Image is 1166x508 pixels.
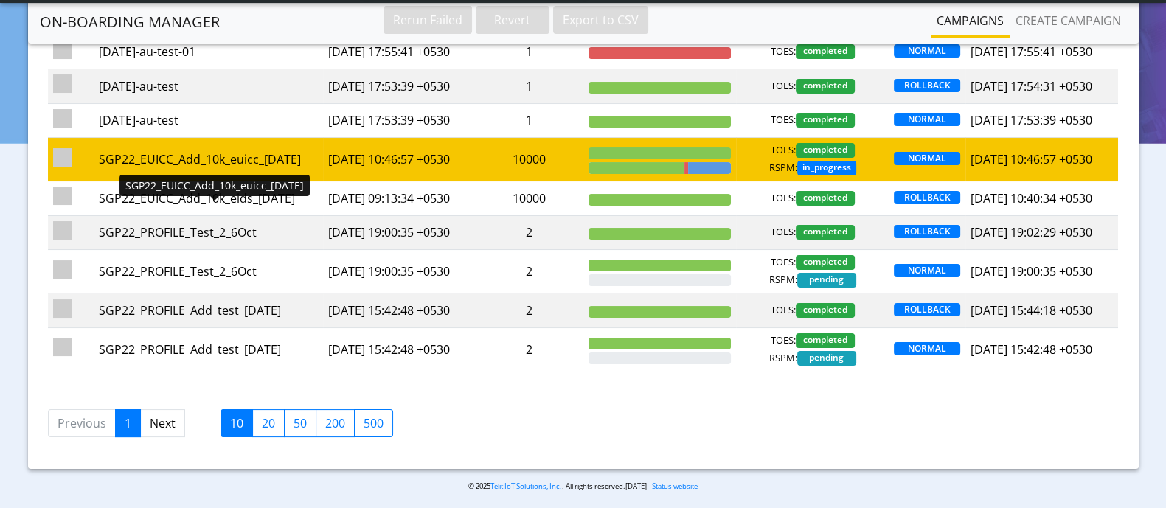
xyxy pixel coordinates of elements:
td: [DATE] 15:42:48 +0530 [323,293,476,327]
label: 50 [284,409,316,437]
span: [DATE] 17:54:31 +0530 [971,78,1092,94]
div: [DATE]-au-test-01 [99,43,318,60]
td: [DATE] 09:13:34 +0530 [323,181,476,215]
td: 2 [476,293,583,327]
td: [DATE] 19:00:35 +0530 [323,215,476,249]
span: in_progress [797,161,856,175]
span: TOES: [771,143,796,158]
span: TOES: [771,191,796,206]
span: ROLLBACK [894,303,959,316]
span: TOES: [771,255,796,270]
button: Rerun Failed [384,6,472,34]
span: NORMAL [894,44,959,58]
td: 1 [476,103,583,137]
td: 10000 [476,181,583,215]
button: Revert [476,6,549,34]
span: NORMAL [894,264,959,277]
div: SGP22_EUICC_Add_10k_euicc_[DATE] [99,150,318,168]
a: Telit IoT Solutions, Inc. [490,481,562,491]
td: 2 [476,327,583,371]
td: [DATE] 15:42:48 +0530 [323,327,476,371]
span: TOES: [771,303,796,318]
span: NORMAL [894,152,959,165]
span: completed [796,79,855,94]
div: SGP22_PROFILE_Test_2_6Oct [99,262,318,280]
a: 1 [115,409,141,437]
span: RSPM: [769,351,797,366]
div: SGP22_EUICC_Add_10k_euicc_[DATE] [119,175,310,196]
button: Export to CSV [553,6,648,34]
span: ROLLBACK [894,79,959,92]
td: 2 [476,250,583,293]
span: completed [796,44,855,59]
span: RSPM: [769,161,797,175]
div: SGP22_PROFILE_Add_test_[DATE] [99,341,318,358]
span: [DATE] 15:44:18 +0530 [971,302,1092,319]
td: [DATE] 17:53:39 +0530 [323,103,476,137]
span: pending [797,273,856,288]
span: completed [796,113,855,128]
td: [DATE] 17:55:41 +0530 [323,35,476,69]
td: 2 [476,215,583,249]
td: 10000 [476,137,583,181]
span: [DATE] 10:46:57 +0530 [971,151,1092,167]
div: SGP22_PROFILE_Add_test_[DATE] [99,302,318,319]
a: Next [140,409,185,437]
span: [DATE] 10:40:34 +0530 [971,190,1092,206]
span: ROLLBACK [894,225,959,238]
a: Campaigns [931,6,1010,35]
span: [DATE] 19:00:35 +0530 [971,263,1092,279]
a: Status website [652,481,698,491]
span: TOES: [771,333,796,348]
span: RSPM: [769,273,797,288]
span: NORMAL [894,342,959,355]
label: 10 [221,409,253,437]
span: TOES: [771,79,796,94]
span: completed [796,255,855,270]
p: © 2025 . All rights reserved.[DATE] | [302,481,864,492]
span: TOES: [771,225,796,240]
span: completed [796,333,855,348]
a: Create campaign [1010,6,1127,35]
td: [DATE] 17:53:39 +0530 [323,69,476,103]
span: TOES: [771,44,796,59]
span: pending [797,351,856,366]
span: [DATE] 15:42:48 +0530 [971,341,1092,358]
span: [DATE] 17:53:39 +0530 [971,112,1092,128]
td: 1 [476,35,583,69]
label: 500 [354,409,393,437]
label: 200 [316,409,355,437]
td: [DATE] 19:00:35 +0530 [323,250,476,293]
div: [DATE]-au-test [99,77,318,95]
td: 1 [476,69,583,103]
span: completed [796,191,855,206]
span: TOES: [771,113,796,128]
div: SGP22_EUICC_Add_10k_eids_[DATE] [99,189,318,207]
span: ROLLBACK [894,191,959,204]
span: completed [796,143,855,158]
span: [DATE] 17:55:41 +0530 [971,44,1092,60]
div: [DATE]-au-test [99,111,318,129]
span: completed [796,225,855,240]
span: [DATE] 19:02:29 +0530 [971,224,1092,240]
label: 20 [252,409,285,437]
span: completed [796,303,855,318]
div: SGP22_PROFILE_Test_2_6Oct [99,223,318,241]
a: On-Boarding Manager [40,7,220,37]
span: NORMAL [894,113,959,126]
td: [DATE] 10:46:57 +0530 [323,137,476,181]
